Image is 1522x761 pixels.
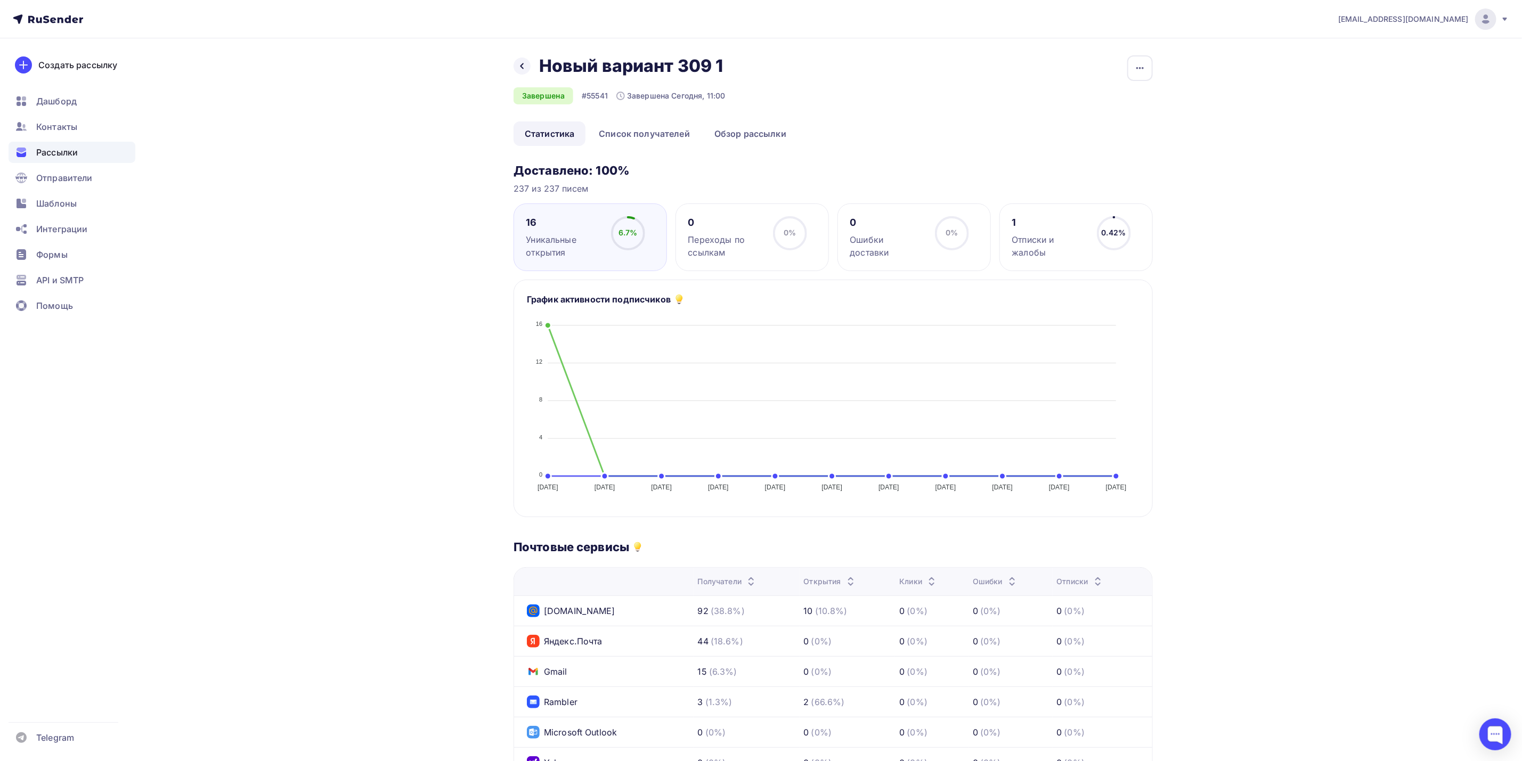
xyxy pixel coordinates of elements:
div: Завершена Сегодня, 11:00 [616,91,725,101]
div: 0 [899,604,905,617]
div: 15 [698,665,707,678]
tspan: 4 [539,434,542,440]
div: 92 [698,604,709,617]
span: API и SMTP [36,274,84,287]
div: (0%) [980,695,1001,708]
div: 3 [698,695,703,708]
span: 0% [946,228,958,237]
div: 0 [899,665,905,678]
h2: Новый вариант 309 1 [539,55,723,77]
div: 0 [850,216,925,229]
div: 0 [1057,726,1062,739]
span: Интеграции [36,223,87,235]
tspan: [DATE] [878,484,899,491]
tspan: [DATE] [708,484,729,491]
div: Создать рассылку [38,59,117,71]
div: (38.8%) [711,604,745,617]
div: (0%) [907,604,928,617]
div: Открытия [804,576,857,587]
div: (0%) [811,635,832,648]
tspan: [DATE] [652,484,672,491]
div: 0 [899,695,905,708]
div: 0 [698,726,703,739]
div: 16 [526,216,601,229]
tspan: 16 [536,321,543,327]
div: 237 из 237 писем [514,182,1153,195]
div: (0%) [1064,726,1085,739]
div: (0%) [907,635,928,648]
div: (0%) [907,665,928,678]
a: Обзор рассылки [703,121,797,146]
div: 0 [1057,665,1062,678]
div: Переходы по ссылкам [688,233,763,259]
a: Шаблоны [9,193,135,214]
div: 0 [1057,635,1062,648]
div: (10.8%) [815,604,848,617]
div: Ошибки доставки [850,233,925,259]
tspan: [DATE] [992,484,1013,491]
div: 0 [804,635,809,648]
div: 44 [698,635,709,648]
span: [EMAIL_ADDRESS][DOMAIN_NAME] [1338,14,1469,24]
div: (0%) [980,665,1001,678]
div: 0 [973,635,978,648]
a: Контакты [9,116,135,137]
div: 0 [1057,695,1062,708]
div: 2 [804,695,809,708]
div: 10 [804,604,813,617]
div: 0 [899,726,905,739]
div: (0%) [1064,665,1085,678]
tspan: [DATE] [935,484,956,491]
tspan: [DATE] [1049,484,1070,491]
tspan: [DATE] [595,484,615,491]
a: Дашборд [9,91,135,112]
div: Ошибки [973,576,1019,587]
a: [EMAIL_ADDRESS][DOMAIN_NAME] [1338,9,1509,30]
div: Отписки и жалобы [1012,233,1087,259]
a: Формы [9,244,135,265]
tspan: [DATE] [822,484,843,491]
div: (18.6%) [711,635,743,648]
div: 0 [688,216,763,229]
h3: Доставлено: 100% [514,163,1153,178]
div: (0%) [705,726,726,739]
a: Список получателей [588,121,701,146]
div: (0%) [980,726,1001,739]
div: (0%) [980,635,1001,648]
span: Формы [36,248,68,261]
div: (0%) [811,726,832,739]
div: 0 [804,665,809,678]
span: Шаблоны [36,197,77,210]
tspan: [DATE] [1106,484,1127,491]
span: 0.42% [1102,228,1126,237]
div: Отписки [1057,576,1104,587]
span: 6.7% [618,228,638,237]
div: Rambler [527,695,577,708]
div: (0%) [907,695,928,708]
div: 0 [973,726,978,739]
tspan: [DATE] [538,484,558,491]
tspan: [DATE] [765,484,786,491]
div: Уникальные открытия [526,233,601,259]
h3: Почтовые сервисы [514,539,629,554]
div: (0%) [1064,695,1085,708]
div: 0 [973,665,978,678]
div: (66.6%) [811,695,845,708]
div: (0%) [1064,635,1085,648]
div: 1 [1012,216,1087,229]
div: 0 [899,635,905,648]
tspan: 12 [536,358,543,365]
div: Получатели [698,576,758,587]
div: (0%) [907,726,928,739]
div: (0%) [980,604,1001,617]
div: Клики [899,576,938,587]
h5: График активности подписчиков [527,293,671,306]
div: 0 [1057,604,1062,617]
div: [DOMAIN_NAME] [527,604,615,617]
span: Отправители [36,171,93,184]
span: Дашборд [36,95,77,108]
div: (1.3%) [705,695,732,708]
div: (0%) [811,665,832,678]
div: 0 [804,726,809,739]
tspan: 0 [539,472,542,478]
